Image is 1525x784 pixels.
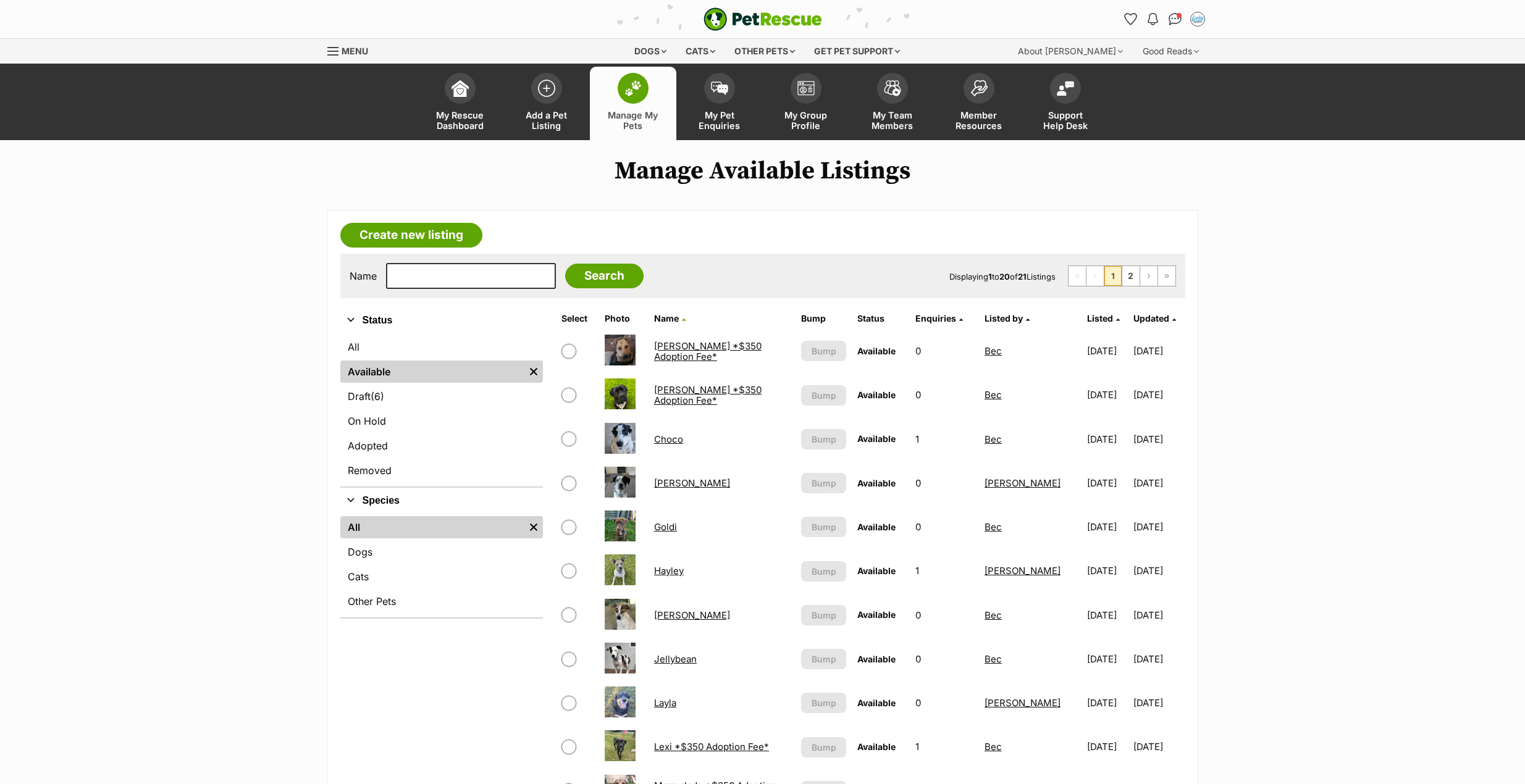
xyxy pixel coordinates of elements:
a: Page 2 [1122,266,1140,286]
span: Bump [812,433,836,446]
img: notifications-46538b983faf8c2785f20acdc204bb7945ddae34d4c08c2a6579f10ce5e182be.svg [1148,13,1157,25]
a: Jellybean [654,653,697,665]
a: Bec [985,521,1002,533]
td: [DATE] [1133,330,1183,372]
span: Bump [812,344,836,357]
td: [DATE] [1082,725,1132,768]
div: Other pets [726,39,804,64]
img: member-resources-icon-8e73f808a243e03378d46382f2149f9095a855e16c252ad45f914b54edf8863c.svg [970,80,988,96]
a: Member Resources [936,67,1022,140]
a: My Pet Enquiries [676,67,763,140]
button: Bump [801,429,847,449]
th: Bump [796,309,852,328]
a: Other Pets [340,590,543,612]
strong: 21 [1018,272,1027,281]
a: Menu [327,39,377,61]
span: Support Help Desk [1038,110,1093,131]
img: help-desk-icon-fdf02630f3aa405de69fd3d07c3f3aa587a6932b1a1747fa1d2bba05be0121f9.svg [1057,81,1074,96]
a: Hayley [654,565,684,577]
button: Bump [801,605,847,625]
td: [DATE] [1133,638,1183,680]
img: dashboard-icon-eb2f2d2d3e046f16d808141f083e7271f6b2e854fb5c12c21221c1fb7104beca.svg [452,80,469,97]
span: My Team Members [865,110,920,131]
a: Cats [340,565,543,588]
a: My Group Profile [763,67,849,140]
button: Bump [801,561,847,582]
a: Layla [654,697,676,709]
img: chat-41dd97257d64d25036548639549fe6c8038ab92f7586957e7f3b1b290dea8141.svg [1169,13,1182,25]
td: [DATE] [1133,418,1183,461]
span: Available [857,654,896,664]
a: Available [340,361,524,383]
a: All [340,336,543,358]
a: Add a Pet Listing [503,67,590,140]
a: Enquiries [915,313,963,323]
a: Support Help Desk [1022,67,1109,140]
input: Search [565,264,644,288]
a: PetRescue [704,7,822,31]
span: My Pet Enquiries [692,110,747,131]
a: Listed [1087,313,1120,323]
a: [PERSON_NAME] *$350 Adoption Fee* [654,384,762,406]
a: My Team Members [849,67,936,140]
th: Status [852,309,909,328]
span: Available [857,433,896,444]
a: [PERSON_NAME] [985,565,1061,577]
div: Dogs [626,39,675,64]
div: Good Reads [1134,39,1208,64]
td: 1 [910,549,978,592]
a: Bec [985,345,1002,357]
td: [DATE] [1082,638,1132,680]
a: My Rescue Dashboard [417,67,503,140]
a: Lexi *$350 Adoption Fee* [654,741,769,753]
td: 0 [910,638,978,680]
button: Status [340,312,543,328]
div: About [PERSON_NAME] [1009,39,1132,64]
span: Available [857,565,896,576]
a: [PERSON_NAME] [985,477,1061,489]
button: Species [340,493,543,509]
button: Bump [801,649,847,669]
td: [DATE] [1082,418,1132,461]
span: Previous page [1086,266,1104,286]
span: Available [857,390,896,400]
td: 0 [910,330,978,372]
span: Available [857,478,896,488]
a: Choco [654,433,683,445]
span: Name [654,313,679,323]
a: Dogs [340,541,543,563]
button: Bump [801,341,847,361]
strong: 20 [999,272,1010,281]
a: Next page [1140,266,1157,286]
th: Photo [600,309,648,328]
td: [DATE] [1133,725,1183,768]
a: [PERSON_NAME] *$350 Adoption Fee* [654,340,762,362]
span: Bump [812,609,836,622]
span: Bump [812,653,836,665]
a: Adopted [340,435,543,457]
span: Available [857,698,896,708]
span: Available [857,609,896,620]
td: [DATE] [1082,549,1132,592]
img: manage-my-pets-icon-02211641906a0b7f246fdf0571729dbe1e7629f14944591b6c1af311fb30b64b.svg [624,80,642,96]
label: Name [350,270,377,281]
td: [DATE] [1133,594,1183,636]
a: Bec [985,609,1002,621]
img: pet-enquiries-icon-7e3ad2cf08bfb03b45e93fb7055b45f3efa6380592205ae92323e6603595dc1f.svg [711,81,728,95]
span: Bump [812,520,836,533]
span: Bump [812,389,836,402]
td: [DATE] [1082,462,1132,504]
td: [DATE] [1133,549,1183,592]
td: [DATE] [1082,506,1132,548]
span: My Rescue Dashboard [432,110,488,131]
td: [DATE] [1133,506,1183,548]
td: 1 [910,418,978,461]
div: Status [340,333,543,486]
a: Remove filter [524,516,543,538]
a: Bec [985,741,1002,753]
span: Bump [812,477,836,490]
span: Displaying to of Listings [949,272,1056,281]
button: Bump [801,473,847,493]
span: My Group Profile [778,110,834,131]
span: Manage My Pets [605,110,661,131]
